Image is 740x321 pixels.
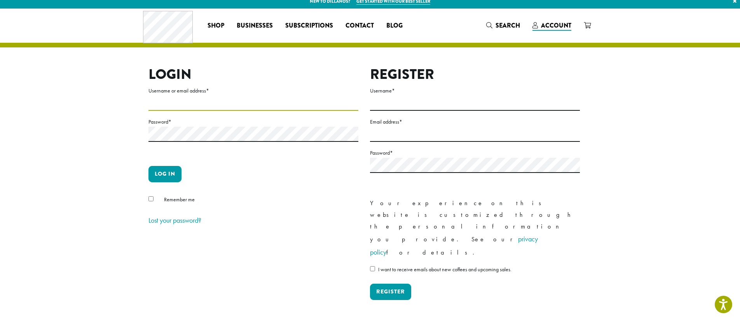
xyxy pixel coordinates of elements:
[148,117,358,127] label: Password
[237,21,273,31] span: Businesses
[480,19,526,32] a: Search
[148,166,182,182] button: Log in
[148,216,201,225] a: Lost your password?
[201,19,230,32] a: Shop
[370,148,580,158] label: Password
[370,266,375,271] input: I want to receive emails about new coffees and upcoming sales.
[208,21,224,31] span: Shop
[285,21,333,31] span: Subscriptions
[378,266,511,273] span: I want to receive emails about new coffees and upcoming sales.
[370,117,580,127] label: Email address
[370,86,580,96] label: Username
[386,21,403,31] span: Blog
[541,21,571,30] span: Account
[370,66,580,83] h2: Register
[148,86,358,96] label: Username or email address
[370,197,580,259] p: Your experience on this website is customized through the personal information you provide. See o...
[370,234,538,256] a: privacy policy
[164,196,195,203] span: Remember me
[496,21,520,30] span: Search
[346,21,374,31] span: Contact
[148,66,358,83] h2: Login
[370,284,411,300] button: Register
